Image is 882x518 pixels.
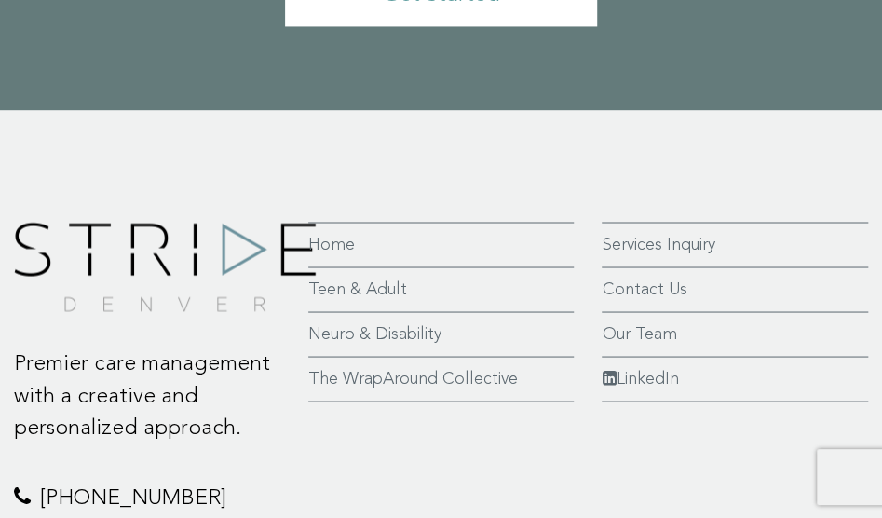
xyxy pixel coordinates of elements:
a: Our Team [602,321,868,347]
img: footer-logo.png [14,222,316,311]
a: Contact Us [602,277,868,302]
a: LinkedIn [602,366,868,391]
a: Teen & Adult [308,277,575,302]
a: Neuro & Disability [308,321,575,347]
a: The WrapAround Collective [308,366,575,391]
p: Premier care management with a creative and personalized approach. [14,348,280,445]
a: Home [308,232,575,257]
a: Services Inquiry [602,232,868,257]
